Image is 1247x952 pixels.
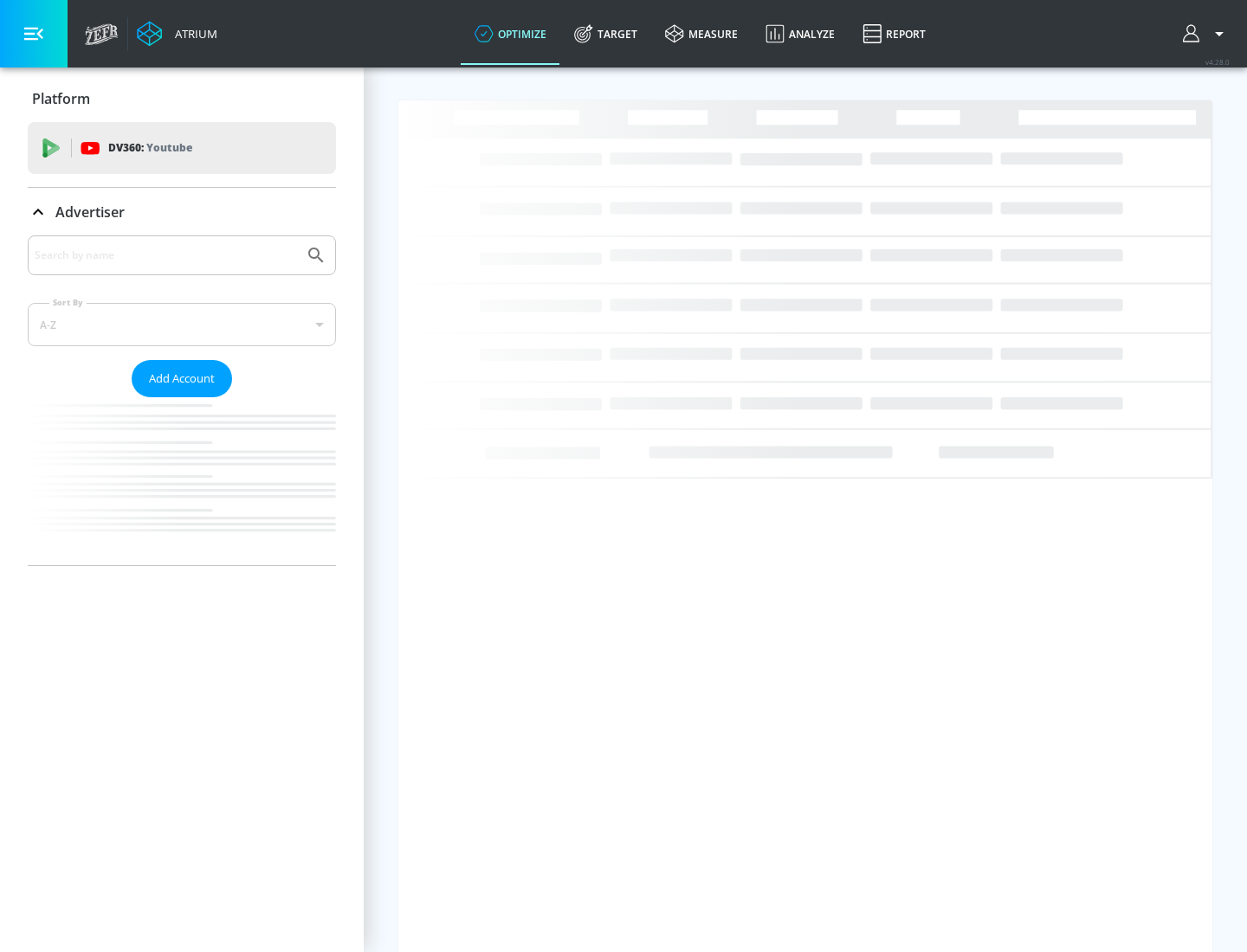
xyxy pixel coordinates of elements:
[28,397,336,565] nav: list of Advertiser
[55,203,125,222] p: Advertiser
[28,74,336,123] div: Platform
[49,297,87,308] label: Sort By
[28,303,336,346] div: A-Z
[1205,57,1230,67] span: v 4.28.0
[32,89,90,108] p: Platform
[28,122,336,174] div: DV360: Youtube
[461,3,560,65] a: optimize
[146,138,192,157] p: Youtube
[108,138,192,158] p: DV360:
[168,26,217,42] div: Atrium
[849,3,940,65] a: Report
[28,235,336,565] div: Advertiser
[651,3,752,65] a: measure
[28,188,336,236] div: Advertiser
[149,369,215,389] span: Add Account
[137,21,217,47] a: Atrium
[752,3,849,65] a: Analyze
[560,3,651,65] a: Target
[132,360,232,397] button: Add Account
[35,244,297,267] input: Search by name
